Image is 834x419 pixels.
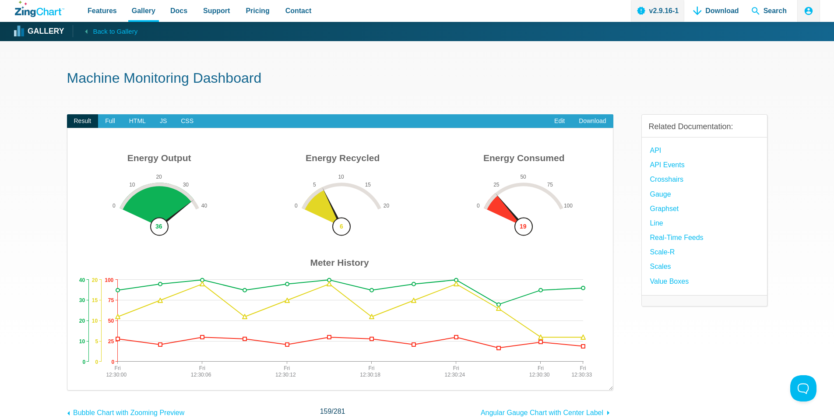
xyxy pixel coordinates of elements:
[93,26,137,37] span: Back to Gallery
[67,114,99,128] span: Result
[88,5,117,17] span: Features
[285,5,312,17] span: Contact
[170,5,187,17] span: Docs
[67,128,613,390] div: ​
[67,405,185,419] a: Bubble Chart with Zooming Preview
[650,188,671,200] a: Gauge
[572,114,613,128] a: Download
[650,159,685,171] a: API Events
[650,217,663,229] a: Line
[246,5,269,17] span: Pricing
[15,25,64,38] a: Gallery
[320,405,345,417] span: /
[650,246,675,258] a: Scale-R
[73,25,137,37] a: Back to Gallery
[132,5,155,17] span: Gallery
[320,408,332,415] span: 159
[153,114,174,128] span: JS
[650,275,689,287] a: Value Boxes
[481,405,613,419] a: Angular Gauge Chart with Center Label
[650,203,679,215] a: Graphset
[67,69,767,89] h1: Machine Monitoring Dashboard
[98,114,122,128] span: Full
[650,144,662,156] a: API
[28,28,64,35] strong: Gallery
[547,114,572,128] a: Edit
[122,114,153,128] span: HTML
[174,114,201,128] span: CSS
[650,173,683,185] a: Crosshairs
[15,1,64,17] a: ZingChart Logo. Click to return to the homepage
[790,375,816,401] iframe: Toggle Customer Support
[481,409,603,416] span: Angular Gauge Chart with Center Label
[334,408,345,415] span: 281
[650,232,704,243] a: Real-Time Feeds
[649,122,760,132] h3: Related Documentation:
[73,409,184,416] span: Bubble Chart with Zooming Preview
[650,261,671,272] a: Scales
[203,5,230,17] span: Support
